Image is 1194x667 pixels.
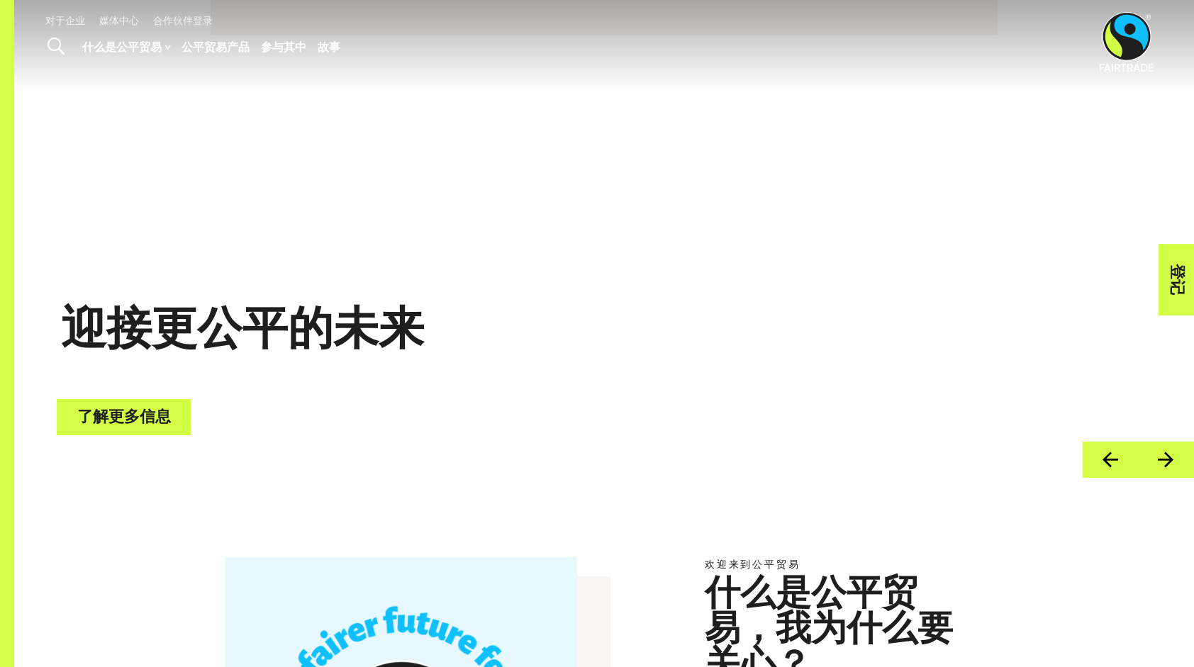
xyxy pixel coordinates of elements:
[318,37,340,57] a: 故事
[182,37,250,57] a: 公平贸易产品
[1100,12,1154,72] img: 澳大利亚新西兰公平贸易标志
[99,14,139,26] a: 媒体中心
[153,14,213,26] a: 合作伙伴登录
[57,399,191,435] a: 了解更多信息
[57,308,429,353] span: 迎接更公平的未来
[82,37,170,57] a: 什么是公平贸易
[38,29,73,65] a: 切换搜索
[45,14,85,26] a: 对于企业
[82,37,162,57] font: 什么是公平贸易
[1138,442,1194,478] button: 下一个
[261,37,306,57] a: 参与其中
[1082,442,1138,478] button: 以前
[57,365,966,393] p: 选择公平贸易
[705,556,983,571] h5: 欢迎来到公平贸易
